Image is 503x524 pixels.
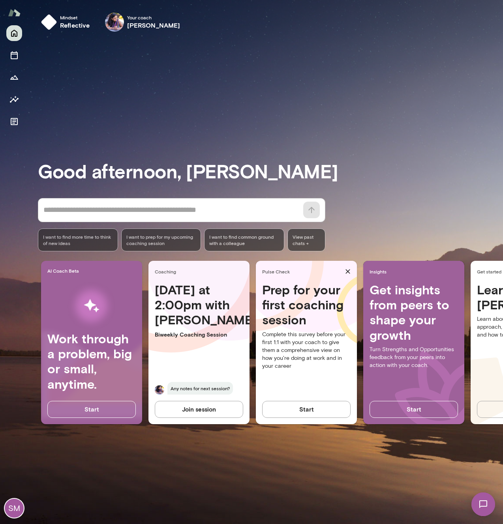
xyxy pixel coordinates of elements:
img: Mento [8,5,21,20]
p: Biweekly Coaching Session [155,331,243,339]
div: I want to find more time to think of new ideas [38,228,118,251]
h4: Work through a problem, big or small, anytime. [47,331,136,392]
h4: Prep for your first coaching session [262,282,351,327]
div: I want to prep for my upcoming coaching session [121,228,201,251]
span: I want to find more time to think of new ideas [43,234,113,246]
button: Join session [155,401,243,417]
span: Mindset [60,14,90,21]
span: AI Coach Beta [47,268,139,274]
span: Any notes for next session? [167,382,233,395]
button: Mindsetreflective [38,9,96,35]
img: AI Workflows [56,281,127,331]
button: Documents [6,114,22,129]
h3: Good afternoon, [PERSON_NAME] [38,160,503,182]
button: Start [47,401,136,417]
span: View past chats -> [287,228,325,251]
img: Aradhana Goel [105,13,124,32]
span: Insights [370,268,461,275]
span: I want to find common ground with a colleague [209,234,279,246]
p: Turn Strengths and Opportunities feedback from your peers into action with your coach. [370,346,458,369]
div: SM [5,499,24,518]
p: Complete this survey before your first 1:1 with your coach to give them a comprehensive view on h... [262,331,351,370]
button: Insights [6,92,22,107]
div: I want to find common ground with a colleague [204,228,284,251]
img: Aradhana [155,385,164,395]
button: Start [262,401,351,417]
img: mindset [41,14,57,30]
h6: [PERSON_NAME] [127,21,180,30]
span: Pulse Check [262,268,342,275]
h4: Get insights from peers to shape your growth [370,282,458,343]
button: Home [6,25,22,41]
span: I want to prep for my upcoming coaching session [126,234,196,246]
h4: [DATE] at 2:00pm with [PERSON_NAME] [155,282,243,327]
h6: reflective [60,21,90,30]
span: Your coach [127,14,180,21]
span: Coaching [155,268,246,275]
button: Sessions [6,47,22,63]
div: Aradhana GoelYour coach[PERSON_NAME] [99,9,186,35]
button: Growth Plan [6,69,22,85]
button: Start [370,401,458,417]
